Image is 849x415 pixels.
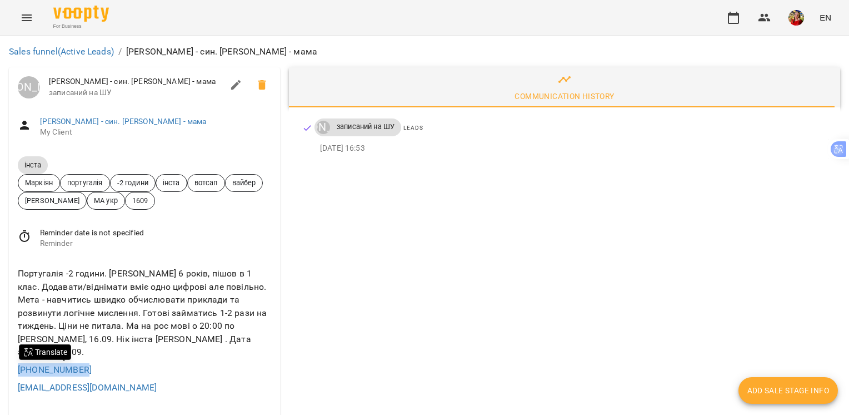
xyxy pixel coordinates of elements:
span: My Client [40,127,271,138]
span: вотсап [188,177,224,188]
img: 5e634735370bbb5983f79fa1b5928c88.png [788,10,804,26]
li: / [118,45,122,58]
div: Луцук Маркіян [18,76,40,98]
a: Sales funnel(Active Leads) [9,46,114,57]
span: [PERSON_NAME] - син. [PERSON_NAME] - мама [49,76,223,87]
a: [PERSON_NAME] - син. [PERSON_NAME] - мама [40,117,207,126]
span: МА укр [87,195,124,206]
span: EN [820,12,831,23]
div: Луцук Маркіян [317,121,330,134]
span: Leads [403,125,423,131]
span: For Business [53,23,109,30]
a: [EMAIL_ADDRESS][DOMAIN_NAME] [18,382,157,393]
span: вайбер [226,177,263,188]
a: [PERSON_NAME] [18,76,40,98]
button: Menu [13,4,40,31]
nav: breadcrumb [9,45,840,58]
span: інста [18,160,48,170]
span: португалія [61,177,109,188]
span: Add Sale Stage info [747,384,829,397]
button: Add Sale Stage info [738,377,838,404]
span: Маркіян [18,177,59,188]
div: Communication History [515,90,614,103]
span: [PERSON_NAME] [18,195,86,206]
img: Voopty Logo [53,6,109,22]
div: Португалія -2 години. [PERSON_NAME] 6 років, пішов в 1 клас. Додавати/віднімати вміє одно цифрові... [16,265,273,361]
button: EN [815,7,836,28]
span: записаний на ШУ [330,122,401,132]
span: записаний на ШУ [49,87,223,98]
a: [PERSON_NAME] [314,121,330,134]
span: Reminder date is not specified [40,228,271,239]
p: [PERSON_NAME] - син. [PERSON_NAME] - мама [126,45,317,58]
span: Reminder [40,238,271,249]
p: [DATE] 16:53 [320,143,822,154]
a: [PHONE_NUMBER] [18,364,92,375]
span: -2 години [111,177,155,188]
span: 1609 [126,195,155,206]
span: інста [156,177,187,188]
